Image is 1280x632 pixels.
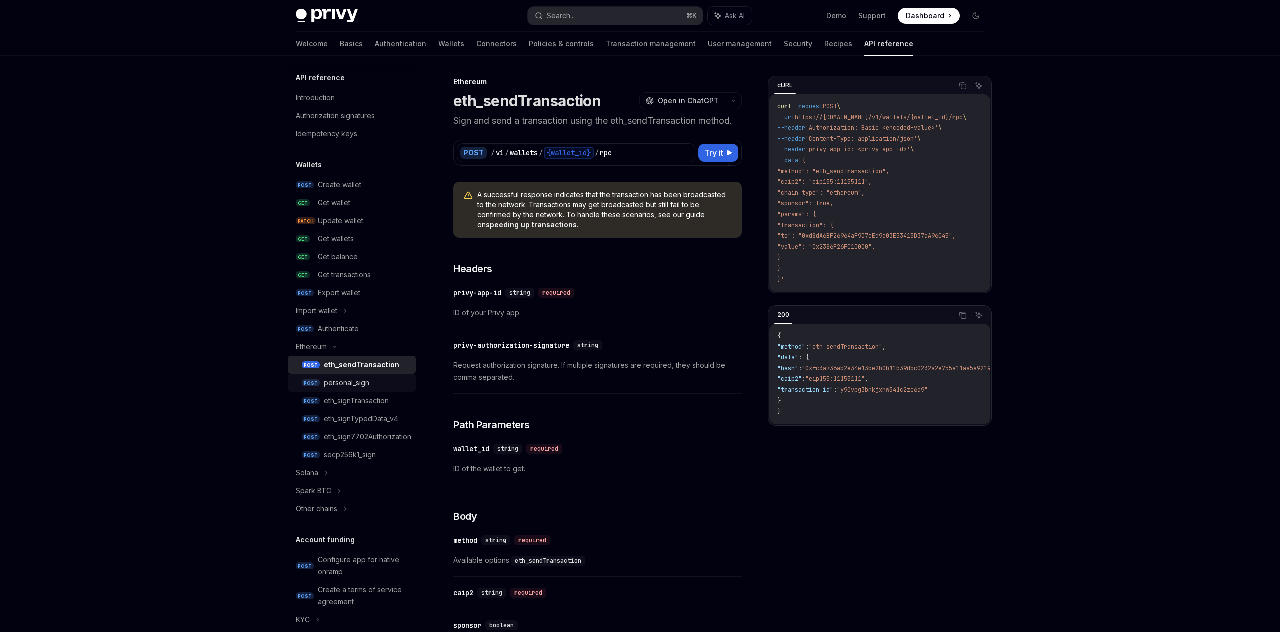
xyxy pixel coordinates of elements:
[476,32,517,56] a: Connectors
[777,243,875,251] span: "value": "0x2386F26FC10000",
[288,125,416,143] a: Idempotency keys
[777,264,781,272] span: }
[296,614,310,626] div: KYC
[288,194,416,212] a: GETGet wallet
[296,253,310,261] span: GET
[798,156,805,164] span: '{
[510,148,538,158] div: wallets
[805,124,938,132] span: 'Authorization: Basic <encoded-value>'
[453,262,492,276] span: Headers
[805,145,910,153] span: 'privy-app-id: <privy-app-id>'
[288,356,416,374] a: POSTeth_sendTransaction
[777,124,805,132] span: --header
[791,102,823,110] span: --request
[489,621,514,629] span: boolean
[288,374,416,392] a: POSTpersonal_sign
[302,433,320,441] span: POST
[302,451,320,459] span: POST
[453,535,477,545] div: method
[288,446,416,464] a: POSTsecp256k1_sign
[296,110,375,122] div: Authorization signatures
[798,364,802,372] span: :
[288,284,416,302] a: POSTExport wallet
[453,359,742,383] span: Request authorization signature. If multiple signatures are required, they should be comma separa...
[324,359,399,371] div: eth_sendTransaction
[777,407,781,415] span: }
[302,361,320,369] span: POST
[288,428,416,446] a: POSTeth_sign7702Authorization
[837,102,840,110] span: \
[288,212,416,230] a: PATCHUpdate wallet
[463,191,473,201] svg: Warning
[288,230,416,248] a: GETGet wallets
[296,485,331,497] div: Spark BTC
[453,588,473,598] div: caip2
[777,332,781,340] span: {
[777,397,781,405] span: }
[296,159,322,171] h5: Wallets
[324,449,376,461] div: secp256k1_sign
[972,309,985,322] button: Ask AI
[296,72,345,84] h5: API reference
[453,418,530,432] span: Path Parameters
[324,413,398,425] div: eth_signTypedData_v4
[460,147,487,159] div: POST
[375,32,426,56] a: Authentication
[510,588,546,598] div: required
[324,395,389,407] div: eth_signTransaction
[453,114,742,128] p: Sign and send a transaction using the eth_sendTransaction method.
[963,113,966,121] span: \
[288,392,416,410] a: POSTeth_signTransaction
[956,309,969,322] button: Copy the contents from the code block
[708,7,752,25] button: Ask AI
[777,145,805,153] span: --header
[784,32,812,56] a: Security
[485,536,506,544] span: string
[296,305,337,317] div: Import wallet
[704,147,723,159] span: Try it
[438,32,464,56] a: Wallets
[340,32,363,56] a: Basics
[774,79,796,91] div: cURL
[318,215,363,227] div: Update wallet
[511,556,585,566] code: eth_sendTransaction
[509,289,530,297] span: string
[324,377,369,389] div: personal_sign
[777,253,781,261] span: }
[324,431,411,443] div: eth_sign7702Authorization
[802,364,1040,372] span: "0xfc3a736ab2e34e13be2b0b11b39dbc0232a2e755a11aa5a9219890d3b2c6c7d8"
[453,288,501,298] div: privy-app-id
[296,562,314,570] span: POST
[453,509,477,523] span: Body
[968,8,984,24] button: Toggle dark mode
[698,144,738,162] button: Try it
[777,232,956,240] span: "to": "0xd8dA6BF26964aF9D7eEd9e03E53415D37aA96045",
[777,102,791,110] span: curl
[318,584,410,608] div: Create a terms of service agreement
[496,148,504,158] div: v1
[774,309,792,321] div: 200
[453,554,742,566] span: Available options:
[956,79,969,92] button: Copy the contents from the code block
[453,444,489,454] div: wallet_id
[505,148,509,158] div: /
[910,145,914,153] span: \
[777,178,872,186] span: "caip2": "eip155:11155111",
[777,353,798,361] span: "data"
[795,113,963,121] span: https://[DOMAIN_NAME]/v1/wallets/{wallet_id}/rpc
[491,148,495,158] div: /
[547,10,575,22] div: Search...
[898,8,960,24] a: Dashboard
[725,11,745,21] span: Ask AI
[477,190,732,230] span: A successful response indicates that the transaction has been broadcasted to the network. Transac...
[823,102,837,110] span: POST
[296,534,355,546] h5: Account funding
[302,397,320,405] span: POST
[288,320,416,338] a: POSTAuthenticate
[296,181,314,189] span: POST
[938,124,942,132] span: \
[514,535,550,545] div: required
[318,179,361,191] div: Create wallet
[917,135,921,143] span: \
[777,156,798,164] span: --data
